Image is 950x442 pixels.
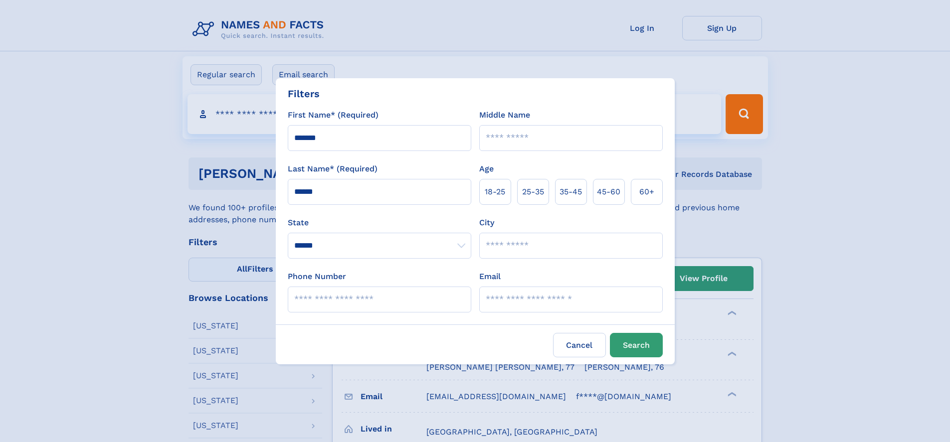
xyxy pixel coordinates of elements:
span: 18‑25 [485,186,505,198]
label: State [288,217,471,229]
label: Phone Number [288,271,346,283]
span: 25‑35 [522,186,544,198]
label: Email [479,271,501,283]
span: 35‑45 [560,186,582,198]
label: Last Name* (Required) [288,163,378,175]
label: Age [479,163,494,175]
span: 45‑60 [597,186,620,198]
label: City [479,217,494,229]
label: Cancel [553,333,606,357]
label: First Name* (Required) [288,109,379,121]
span: 60+ [639,186,654,198]
label: Middle Name [479,109,530,121]
button: Search [610,333,663,357]
div: Filters [288,86,320,101]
